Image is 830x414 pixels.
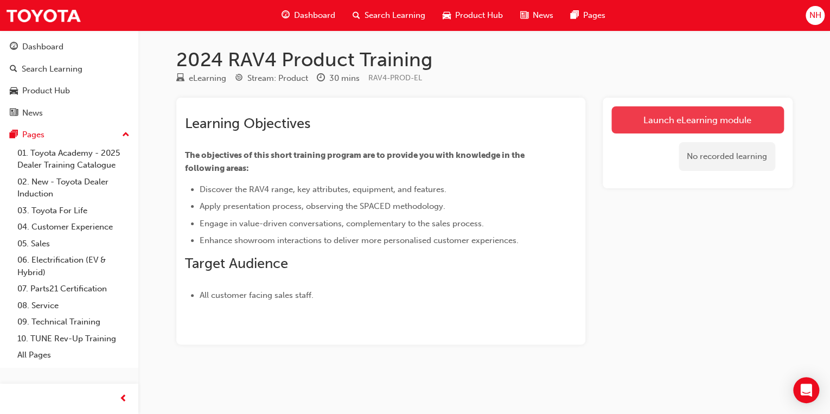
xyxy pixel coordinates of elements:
[679,142,775,171] div: No recorded learning
[443,9,451,22] span: car-icon
[317,74,325,84] span: clock-icon
[13,347,134,364] a: All Pages
[571,9,579,22] span: pages-icon
[809,9,821,22] span: NH
[22,129,44,141] div: Pages
[13,219,134,235] a: 04. Customer Experience
[5,3,81,28] img: Trak
[294,9,335,22] span: Dashboard
[22,63,82,75] div: Search Learning
[4,125,134,145] button: Pages
[13,174,134,202] a: 02. New - Toyota Dealer Induction
[806,6,825,25] button: NH
[583,9,605,22] span: Pages
[365,9,425,22] span: Search Learning
[185,115,310,132] span: Learning Objectives
[520,9,528,22] span: news-icon
[10,109,18,118] span: news-icon
[13,297,134,314] a: 08. Service
[13,235,134,252] a: 05. Sales
[353,9,360,22] span: search-icon
[176,48,793,72] h1: 2024 RAV4 Product Training
[434,4,512,27] a: car-iconProduct Hub
[13,202,134,219] a: 03. Toyota For Life
[13,330,134,347] a: 10. TUNE Rev-Up Training
[13,145,134,174] a: 01. Toyota Academy - 2025 Dealer Training Catalogue
[344,4,434,27] a: search-iconSearch Learning
[4,35,134,125] button: DashboardSearch LearningProduct HubNews
[176,72,226,85] div: Type
[189,72,226,85] div: eLearning
[176,74,184,84] span: learningResourceType_ELEARNING-icon
[282,9,290,22] span: guage-icon
[512,4,562,27] a: news-iconNews
[13,281,134,297] a: 07. Parts21 Certification
[200,235,519,245] span: Enhance showroom interactions to deliver more personalised customer experiences.
[4,59,134,79] a: Search Learning
[200,290,314,300] span: All customer facing sales staff.
[317,72,360,85] div: Duration
[119,392,127,406] span: prev-icon
[13,314,134,330] a: 09. Technical Training
[22,85,70,97] div: Product Hub
[247,72,308,85] div: Stream: Product
[4,37,134,57] a: Dashboard
[10,42,18,52] span: guage-icon
[235,74,243,84] span: target-icon
[4,81,134,101] a: Product Hub
[200,201,445,211] span: Apply presentation process, observing the SPACED methodology.
[22,107,43,119] div: News
[562,4,614,27] a: pages-iconPages
[13,252,134,281] a: 06. Electrification (EV & Hybrid)
[22,41,63,53] div: Dashboard
[200,184,446,194] span: Discover the RAV4 range, key attributes, equipment, and features.
[368,73,422,82] span: Learning resource code
[185,255,288,272] span: Target Audience
[4,103,134,123] a: News
[793,377,819,403] div: Open Intercom Messenger
[200,219,484,228] span: Engage in value-driven conversations, complementary to the sales process.
[533,9,553,22] span: News
[235,72,308,85] div: Stream
[455,9,503,22] span: Product Hub
[122,128,130,142] span: up-icon
[329,72,360,85] div: 30 mins
[273,4,344,27] a: guage-iconDashboard
[10,130,18,140] span: pages-icon
[10,86,18,96] span: car-icon
[185,150,526,173] span: The objectives of this short training program are to provide you with knowledge in the following ...
[10,65,17,74] span: search-icon
[611,106,784,133] a: Launch eLearning module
